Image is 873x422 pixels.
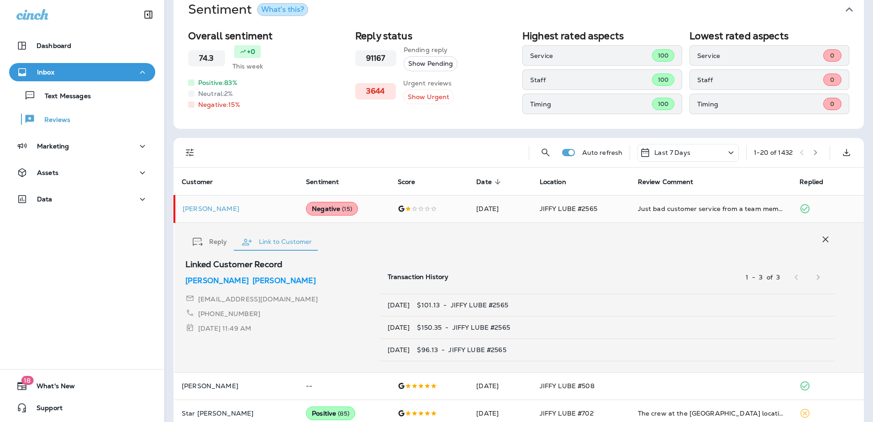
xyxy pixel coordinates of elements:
[366,87,385,95] h3: 3644
[443,301,447,309] p: -
[306,406,355,420] div: Positive
[530,100,652,108] p: Timing
[476,178,492,186] span: Date
[689,30,849,42] h2: Lowest rated aspects
[403,90,454,105] button: Show Urgent
[837,143,856,162] button: Export as CSV
[234,226,319,258] button: Link to Customer
[697,52,823,59] p: Service
[530,76,652,84] p: Staff
[252,275,316,286] p: [PERSON_NAME]
[366,54,385,63] h3: 91167
[185,226,234,258] button: Reply
[181,143,199,162] button: Filters
[247,47,255,56] p: +0
[388,346,410,353] p: [DATE]
[638,204,785,213] div: Just bad customer service from a team member today and I won't be going back. I received a nasty ...
[37,42,71,49] p: Dashboard
[540,382,594,390] span: JIFFY LUBE #508
[188,30,348,42] h2: Overall sentiment
[638,409,785,418] div: The crew at the Pasadena location are amazing, fast and helpful. Brittney and the guys keep up th...
[37,69,54,76] p: Inbox
[306,202,358,216] div: Negative
[188,2,308,17] h1: Sentiment
[9,37,155,55] button: Dashboard
[261,6,304,13] div: What's this?
[27,382,75,393] span: What's New
[388,273,731,281] p: Transaction History
[198,294,318,305] p: [EMAIL_ADDRESS][DOMAIN_NAME]
[35,116,70,125] p: Reviews
[752,274,755,281] p: -
[540,178,578,186] span: Location
[445,324,448,331] p: -
[182,382,291,390] p: [PERSON_NAME]
[530,52,652,59] p: Service
[183,205,291,212] div: Click to view Customer Drawer
[767,274,773,281] p: of
[185,261,282,268] p: Linked Customer Record
[759,274,763,281] p: 3
[174,26,864,129] div: SentimentWhat's this?
[754,149,793,156] div: 1 - 20 of 1432
[198,78,237,87] p: Positive: 83 %
[451,301,508,309] p: JIFFY LUBE #2565
[306,178,339,186] span: Sentiment
[9,63,155,81] button: Inbox
[582,149,623,156] p: Auto refresh
[9,377,155,395] button: 18What's New
[9,110,155,129] button: Reviews
[638,178,705,186] span: Review Comment
[417,324,442,331] p: $150.35
[417,346,438,353] p: $96.13
[36,92,91,101] p: Text Messages
[799,178,835,186] span: Replied
[658,52,668,59] span: 100
[198,89,233,98] p: Neutral: 2 %
[299,372,390,400] td: --
[638,178,694,186] span: Review Comment
[442,346,445,353] p: -
[27,404,63,415] span: Support
[199,54,214,63] h3: 74.3
[403,79,454,88] p: Urgent reviews
[540,409,594,417] span: JIFFY LUBE #702
[198,100,240,109] p: Negative: 15 %
[198,308,260,319] p: [PHONE_NUMBER]
[830,100,834,108] span: 0
[37,142,69,150] p: Marketing
[182,410,291,417] p: Star [PERSON_NAME]
[9,399,155,417] button: Support
[448,346,506,353] p: JIFFY LUBE #2565
[540,205,597,213] span: JIFFY LUBE #2565
[355,30,515,42] h2: Reply status
[417,301,440,309] p: $101.13
[830,76,834,84] span: 0
[185,275,249,286] p: [PERSON_NAME]
[746,274,748,281] p: 1
[776,274,780,281] p: 3
[182,178,213,186] span: Customer
[136,5,161,24] button: Collapse Sidebar
[522,30,682,42] h2: Highest rated aspects
[257,3,308,16] button: What's this?
[404,56,458,71] button: Show Pending
[697,76,823,84] p: Staff
[469,372,532,400] td: [DATE]
[654,149,690,156] p: Last 7 Days
[388,324,410,331] p: [DATE]
[398,178,427,186] span: Score
[9,86,155,105] button: Text Messages
[21,376,33,385] span: 18
[658,100,668,108] span: 100
[342,205,352,213] span: ( 15 )
[476,178,504,186] span: Date
[232,62,263,71] p: This week
[9,137,155,155] button: Marketing
[536,143,555,162] button: Search Reviews
[658,76,668,84] span: 100
[338,410,349,417] span: ( 85 )
[452,324,510,331] p: JIFFY LUBE #2565
[404,45,458,54] p: Pending reply
[697,100,823,108] p: Timing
